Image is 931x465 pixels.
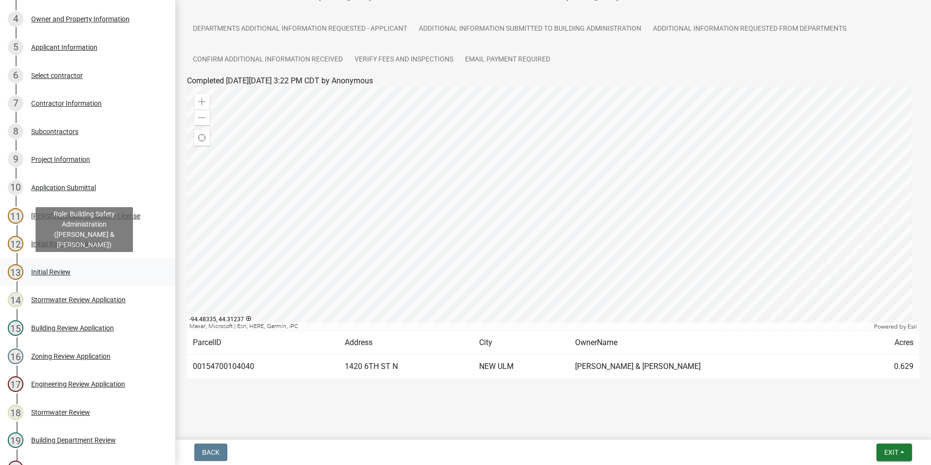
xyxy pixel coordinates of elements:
a: Esri [908,323,917,330]
div: Contractor Information [31,100,102,107]
div: 14 [8,292,23,308]
div: Zoom out [194,110,210,125]
span: Exit [884,448,898,456]
td: NEW ULM [473,355,569,379]
div: Select contractor [31,72,83,79]
td: [PERSON_NAME] & [PERSON_NAME] [569,355,855,379]
td: City [473,331,569,355]
div: Initial Review [31,269,71,275]
div: 5 [8,39,23,55]
a: Verify Fees and Inspections [349,44,459,76]
div: Subcontractors [31,128,78,135]
div: 9 [8,152,23,167]
a: Additional information requested from departments [647,14,852,45]
div: Zoom in [194,94,210,110]
div: 12 [8,236,23,252]
div: Applicant Information [31,44,97,51]
div: 13 [8,264,23,280]
div: Application Submittal [31,184,96,191]
div: Stormwater Review [31,409,90,416]
td: Address [339,331,473,355]
div: Find my location [194,130,210,146]
span: Back [202,448,220,456]
td: Acres [855,331,919,355]
div: 4 [8,11,23,27]
div: Zoning Review Application [31,353,111,360]
div: Stormwater Review Application [31,296,126,303]
div: 19 [8,432,23,448]
div: [PERSON_NAME] to confirm License [31,213,140,219]
td: 0.629 [855,355,919,379]
div: Building Review Application [31,325,114,331]
div: 7 [8,96,23,111]
div: Maxar, Microsoft | Esri, HERE, Garmin, iPC [187,323,872,330]
button: Exit [876,444,912,461]
td: 1420 6TH ST N [339,355,473,379]
button: Back [194,444,227,461]
a: Confirm Additional Information Received [187,44,349,76]
td: ParcelID [187,331,339,355]
td: 00154700104040 [187,355,339,379]
div: Powered by [872,323,919,330]
div: 18 [8,405,23,420]
div: 15 [8,320,23,336]
div: 11 [8,208,23,224]
div: 6 [8,68,23,83]
div: 8 [8,124,23,139]
div: Engineering Review Application [31,381,125,387]
a: Departments Additional Information Requested - Applicant [187,14,413,45]
div: Initial Review Application [31,240,106,247]
div: Building Department Review [31,437,116,444]
td: OwnerName [569,331,855,355]
div: Role: Building Safety Administration ([PERSON_NAME] & [PERSON_NAME]) [36,207,133,252]
div: Project Information [31,156,90,163]
div: 16 [8,349,23,364]
div: 10 [8,180,23,195]
a: Email Payment Required [459,44,556,76]
div: 17 [8,376,23,392]
a: Additional Information submitted to Building Administration [413,14,647,45]
div: Owner and Property Information [31,16,130,22]
span: Completed [DATE][DATE] 3:22 PM CDT by Anonymous [187,76,373,85]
